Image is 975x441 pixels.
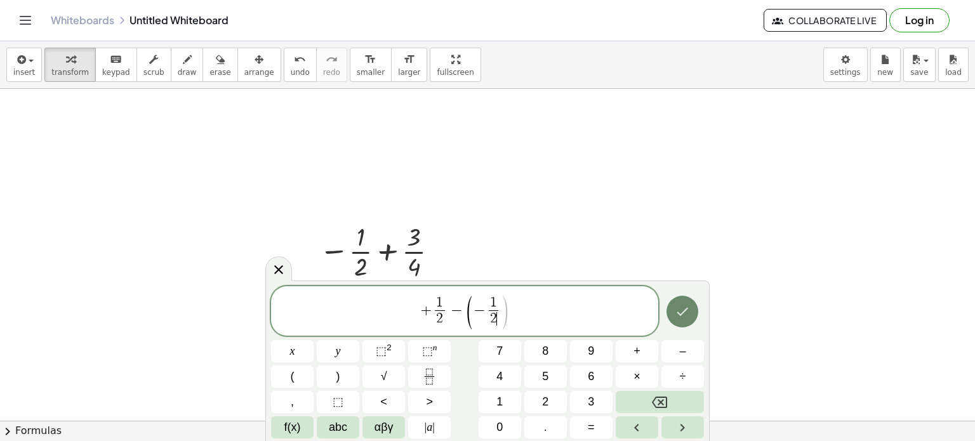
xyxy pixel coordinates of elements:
span: | [425,421,427,433]
span: ⬚ [333,393,343,411]
span: abc [329,419,347,436]
button: Plus [616,340,658,362]
span: | [432,421,435,433]
span: 9 [588,343,594,360]
span: Collaborate Live [774,15,876,26]
span: ⬚ [422,345,433,357]
button: x [271,340,314,362]
span: 1 [490,296,497,310]
span: . [544,419,547,436]
button: y [317,340,359,362]
button: fullscreen [430,48,481,82]
i: undo [294,52,306,67]
span: < [380,393,387,411]
button: 0 [479,416,521,438]
button: format_sizesmaller [350,48,392,82]
span: x [290,343,295,360]
span: 2 [436,312,443,326]
button: Superscript [408,340,451,362]
span: undo [291,68,310,77]
button: 3 [570,391,613,413]
span: f(x) [284,419,301,436]
button: Less than [362,391,405,413]
button: 1 [479,391,521,413]
span: ​ [496,312,497,326]
button: undoundo [284,48,317,82]
button: Divide [661,365,704,388]
i: format_size [364,52,376,67]
button: keyboardkeypad [95,48,137,82]
button: scrub [136,48,171,82]
span: 4 [496,368,503,385]
i: format_size [403,52,415,67]
button: Squared [362,340,405,362]
span: smaller [357,68,385,77]
button: Log in [889,8,950,32]
button: Equals [570,416,613,438]
span: 2 [542,393,548,411]
button: Times [616,365,658,388]
button: save [903,48,936,82]
button: Alphabet [317,416,359,438]
span: 1 [496,393,503,411]
button: load [938,48,969,82]
span: redo [323,68,340,77]
button: new [870,48,901,82]
span: − [448,303,466,318]
button: ) [317,365,359,388]
span: αβγ [375,419,394,436]
button: arrange [237,48,281,82]
span: draw [178,68,197,77]
button: Backspace [616,391,704,413]
button: draw [171,48,204,82]
button: Greek alphabet [362,416,405,438]
button: Toggle navigation [15,10,36,30]
span: ) [500,294,510,331]
span: keypad [102,68,130,77]
button: Placeholder [317,391,359,413]
span: + [420,303,432,318]
span: fullscreen [437,68,474,77]
button: insert [6,48,42,82]
span: > [426,393,433,411]
button: Minus [661,340,704,362]
i: redo [326,52,338,67]
span: save [910,68,928,77]
span: transform [51,68,89,77]
span: 1 [436,296,443,310]
button: transform [44,48,96,82]
span: erase [209,68,230,77]
span: 3 [588,393,594,411]
span: 5 [542,368,548,385]
button: ( [271,365,314,388]
span: ÷ [680,368,686,385]
i: keyboard [110,52,122,67]
button: 5 [524,365,567,388]
span: 0 [496,419,503,436]
button: Left arrow [616,416,658,438]
button: redoredo [316,48,347,82]
button: Fraction [408,365,451,388]
button: 4 [479,365,521,388]
span: a [425,419,435,436]
span: 2 [490,312,497,326]
button: , [271,391,314,413]
span: 8 [542,343,548,360]
button: settings [823,48,868,82]
span: larger [398,68,420,77]
span: × [633,368,640,385]
span: y [336,343,341,360]
button: Right arrow [661,416,704,438]
button: . [524,416,567,438]
span: scrub [143,68,164,77]
button: Functions [271,416,314,438]
span: ( [465,294,474,331]
span: 6 [588,368,594,385]
button: erase [202,48,237,82]
button: 9 [570,340,613,362]
span: settings [830,68,861,77]
sup: 2 [387,343,392,352]
span: √ [381,368,387,385]
span: new [877,68,893,77]
span: insert [13,68,35,77]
